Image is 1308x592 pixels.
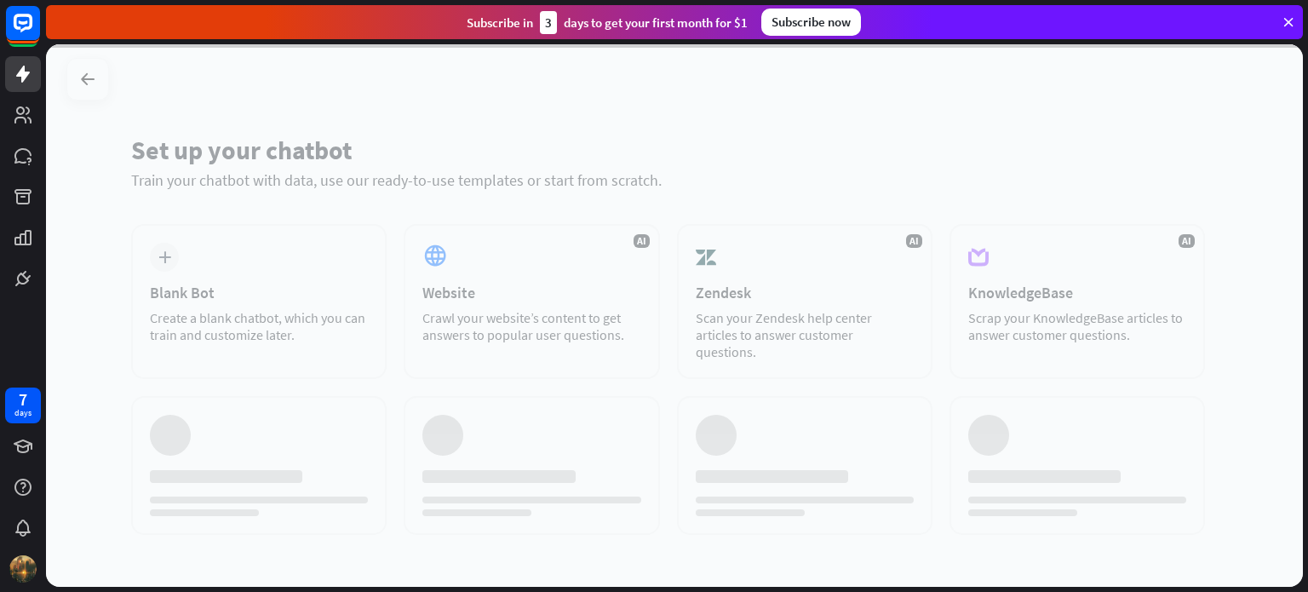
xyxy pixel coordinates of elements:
[540,11,557,34] div: 3
[761,9,861,36] div: Subscribe now
[14,407,32,419] div: days
[5,388,41,423] a: 7 days
[19,392,27,407] div: 7
[467,11,748,34] div: Subscribe in days to get your first month for $1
